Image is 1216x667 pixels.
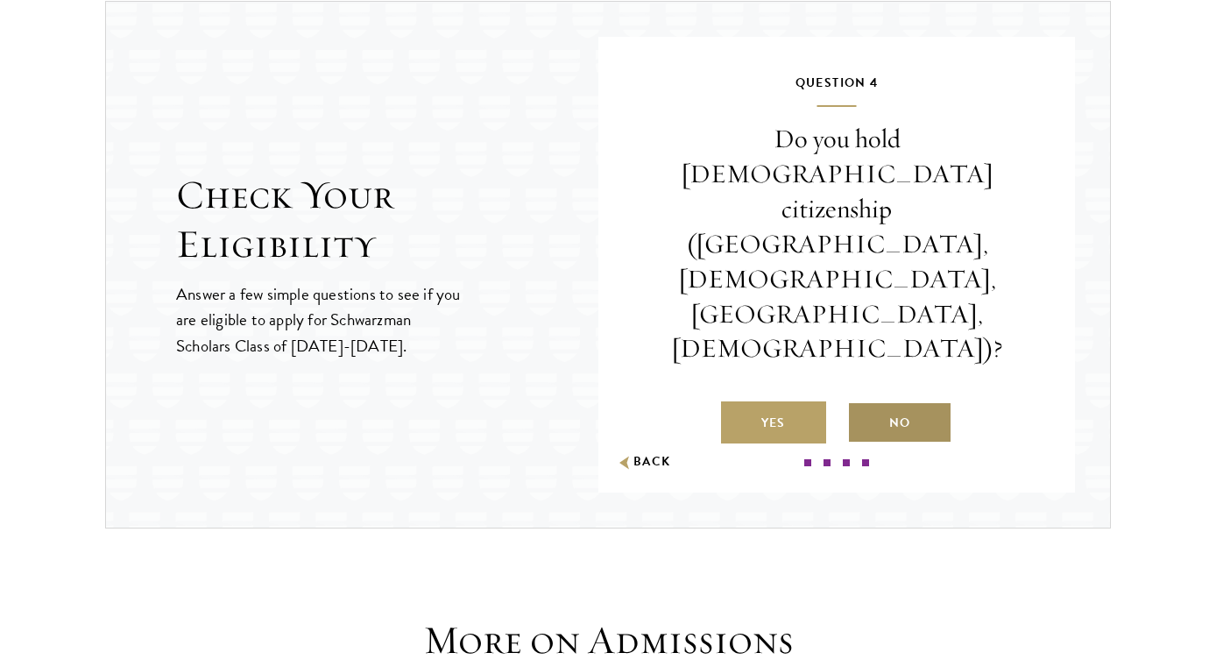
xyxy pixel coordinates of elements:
[176,171,598,269] h2: Check Your Eligibility
[336,616,880,665] h3: More on Admissions
[651,72,1022,107] h5: Question 4
[176,281,463,358] p: Answer a few simple questions to see if you are eligible to apply for Schwarzman Scholars Class o...
[616,453,671,472] button: Back
[721,401,826,443] label: Yes
[847,401,952,443] label: No
[651,122,1022,366] p: Do you hold [DEMOGRAPHIC_DATA] citizenship ([GEOGRAPHIC_DATA], [DEMOGRAPHIC_DATA], [GEOGRAPHIC_DA...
